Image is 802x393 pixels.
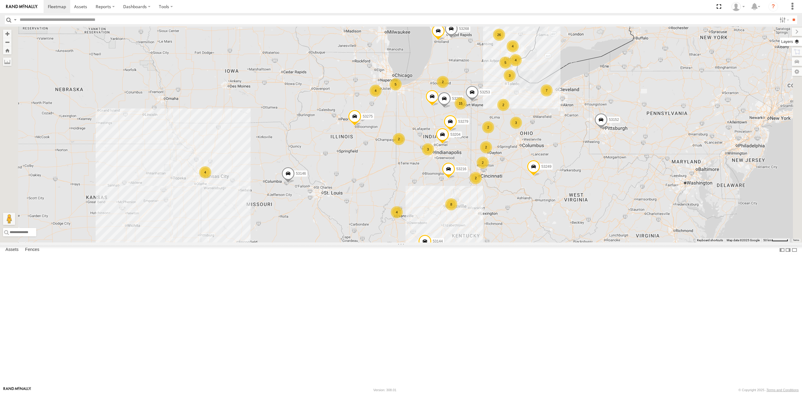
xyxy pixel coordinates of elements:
[727,239,760,242] span: Map data ©2025 Google
[459,27,469,31] span: 53268
[437,76,449,88] div: 2
[199,166,211,178] div: 4
[480,90,490,94] span: 53253
[480,141,492,153] div: 2
[370,85,382,97] div: 4
[767,388,799,392] a: Terms and Conditions
[779,245,785,254] label: Dock Summary Table to the Left
[3,213,15,225] button: Drag Pegman onto the map to open Street View
[450,132,460,137] span: 53204
[452,96,462,101] span: 53266
[541,164,551,169] span: 53249
[510,117,522,129] div: 3
[3,30,12,38] button: Zoom in
[761,238,790,242] button: Map Scale: 50 km per 50 pixels
[22,246,42,254] label: Fences
[768,2,778,11] i: ?
[507,40,519,52] div: 4
[791,245,797,254] label: Hide Summary Table
[510,54,522,66] div: 4
[3,57,12,66] label: Measure
[738,388,799,392] div: © Copyright 2025 -
[493,29,505,41] div: 26
[499,57,511,69] div: 5
[470,172,482,184] div: 2
[373,388,396,392] div: Version: 308.01
[6,5,38,9] img: rand-logo.svg
[13,15,18,24] label: Search Query
[793,239,799,242] a: Terms (opens in new tab)
[729,2,747,11] div: Miky Transport
[697,238,723,242] button: Keyboard shortcuts
[482,121,494,133] div: 2
[3,38,12,46] button: Zoom out
[785,245,791,254] label: Dock Summary Table to the Right
[296,171,306,176] span: 53146
[3,46,12,54] button: Zoom Home
[477,157,489,169] div: 2
[389,78,402,90] div: 5
[393,133,405,145] div: 2
[541,84,553,96] div: 7
[363,114,373,119] span: 53275
[433,239,443,243] span: 53144
[497,99,509,111] div: 2
[504,70,516,82] div: 3
[763,239,772,242] span: 50 km
[422,143,434,155] div: 3
[455,97,467,109] div: 15
[456,167,466,171] span: 53216
[458,119,468,124] span: 53279
[609,118,619,122] span: 53152
[391,206,403,218] div: 4
[777,15,790,24] label: Search Filter Options
[2,246,21,254] label: Assets
[792,67,802,76] label: Map Settings
[445,198,457,210] div: 8
[3,387,31,393] a: Visit our Website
